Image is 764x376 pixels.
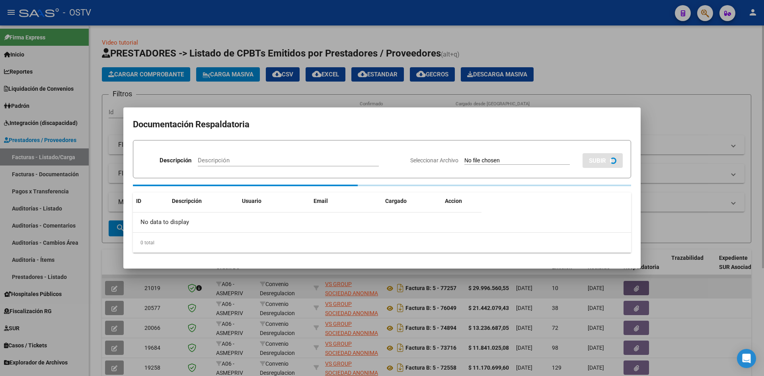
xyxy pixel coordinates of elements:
p: Descripción [160,156,191,165]
span: Usuario [242,198,261,204]
datatable-header-cell: Usuario [239,193,310,210]
datatable-header-cell: Accion [442,193,481,210]
div: Open Intercom Messenger [737,349,756,368]
datatable-header-cell: ID [133,193,169,210]
span: ID [136,198,141,204]
span: Cargado [385,198,407,204]
div: 0 total [133,233,631,253]
div: No data to display [133,212,481,232]
datatable-header-cell: Cargado [382,193,442,210]
span: Seleccionar Archivo [410,157,458,164]
span: Accion [445,198,462,204]
span: Descripción [172,198,202,204]
span: Email [314,198,328,204]
span: SUBIR [589,157,606,164]
button: SUBIR [583,153,623,168]
datatable-header-cell: Descripción [169,193,239,210]
h2: Documentación Respaldatoria [133,117,631,132]
datatable-header-cell: Email [310,193,382,210]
